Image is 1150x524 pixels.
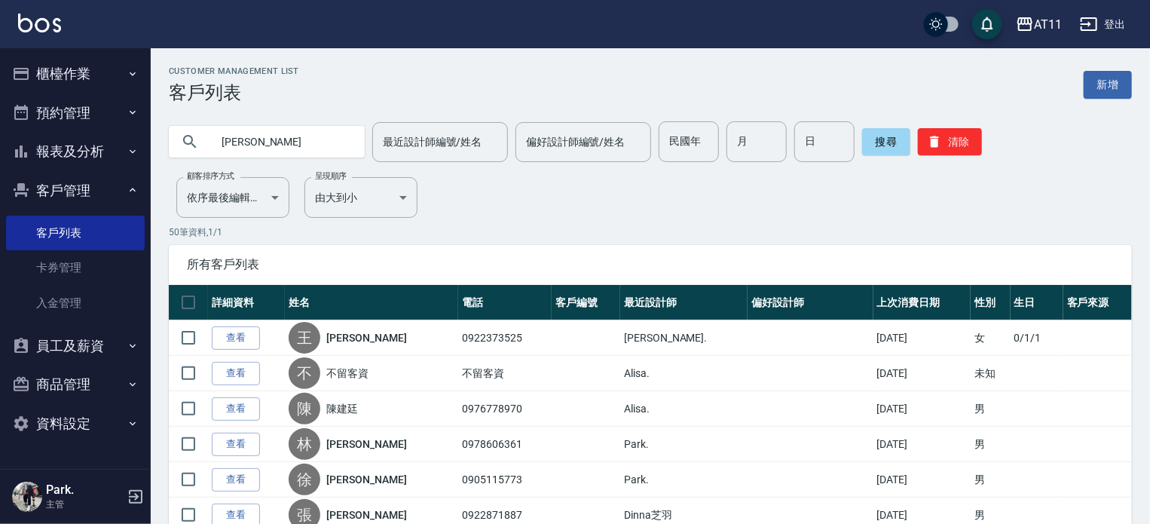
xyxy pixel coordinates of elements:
[620,356,748,391] td: Alisa.
[208,285,285,320] th: 詳細資料
[873,462,971,498] td: [DATE]
[315,170,347,182] label: 呈現順序
[289,322,320,354] div: 王
[971,285,1010,320] th: 性別
[6,93,145,133] button: 預約管理
[620,320,748,356] td: [PERSON_NAME].
[873,427,971,462] td: [DATE]
[289,393,320,424] div: 陳
[212,326,260,350] a: 查看
[6,326,145,366] button: 員工及薪資
[212,433,260,456] a: 查看
[18,14,61,32] img: Logo
[873,356,971,391] td: [DATE]
[6,54,145,93] button: 櫃檯作業
[1011,320,1063,356] td: 0/1/1
[862,128,910,155] button: 搜尋
[873,285,971,320] th: 上次消費日期
[748,285,873,320] th: 偏好設計師
[6,404,145,443] button: 資料設定
[971,356,1010,391] td: 未知
[6,365,145,404] button: 商品管理
[326,507,406,522] a: [PERSON_NAME]
[46,498,123,511] p: 主管
[458,320,552,356] td: 0922373525
[289,464,320,495] div: 徐
[6,132,145,171] button: 報表及分析
[176,177,289,218] div: 依序最後編輯時間
[620,285,748,320] th: 最近設計師
[458,285,552,320] th: 電話
[187,257,1114,272] span: 所有客戶列表
[873,391,971,427] td: [DATE]
[326,366,369,381] a: 不留客資
[12,482,42,512] img: Person
[552,285,620,320] th: 客戶編號
[211,121,353,162] input: 搜尋關鍵字
[971,320,1010,356] td: 女
[6,216,145,250] a: 客戶列表
[285,285,458,320] th: 姓名
[169,225,1132,239] p: 50 筆資料, 1 / 1
[212,397,260,421] a: 查看
[971,462,1010,498] td: 男
[971,427,1010,462] td: 男
[326,401,358,416] a: 陳建廷
[1074,11,1132,38] button: 登出
[918,128,982,155] button: 清除
[1034,15,1062,34] div: AT11
[169,66,299,76] h2: Customer Management List
[971,391,1010,427] td: 男
[326,330,406,345] a: [PERSON_NAME]
[1063,285,1132,320] th: 客戶來源
[212,468,260,492] a: 查看
[326,472,406,487] a: [PERSON_NAME]
[187,170,234,182] label: 顧客排序方式
[458,462,552,498] td: 0905115773
[458,427,552,462] td: 0978606361
[458,391,552,427] td: 0976778970
[873,320,971,356] td: [DATE]
[6,171,145,210] button: 客戶管理
[169,82,299,103] h3: 客戶列表
[6,250,145,285] a: 卡券管理
[6,286,145,320] a: 入金管理
[1084,71,1132,99] a: 新增
[1010,9,1068,40] button: AT11
[46,483,123,498] h5: Park.
[212,362,260,385] a: 查看
[620,391,748,427] td: Alisa.
[326,437,406,452] a: [PERSON_NAME]
[620,462,748,498] td: Park.
[620,427,748,462] td: Park.
[1011,285,1063,320] th: 生日
[458,356,552,391] td: 不留客資
[972,9,1002,39] button: save
[304,177,417,218] div: 由大到小
[289,357,320,389] div: 不
[289,428,320,460] div: 林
